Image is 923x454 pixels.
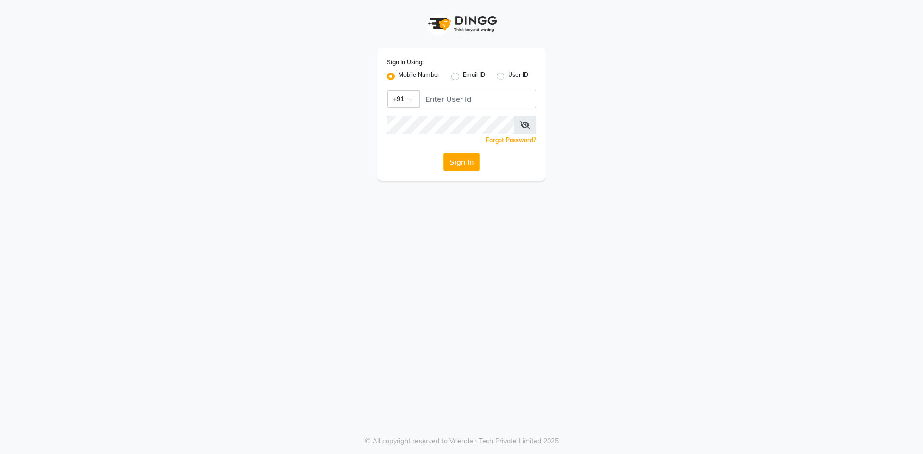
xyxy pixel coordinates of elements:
button: Sign In [443,153,480,171]
label: Sign In Using: [387,58,424,67]
a: Forgot Password? [486,136,536,144]
label: Mobile Number [399,71,440,82]
label: User ID [508,71,528,82]
input: Username [387,116,514,134]
label: Email ID [463,71,485,82]
input: Username [419,90,536,108]
img: logo1.svg [423,10,500,38]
